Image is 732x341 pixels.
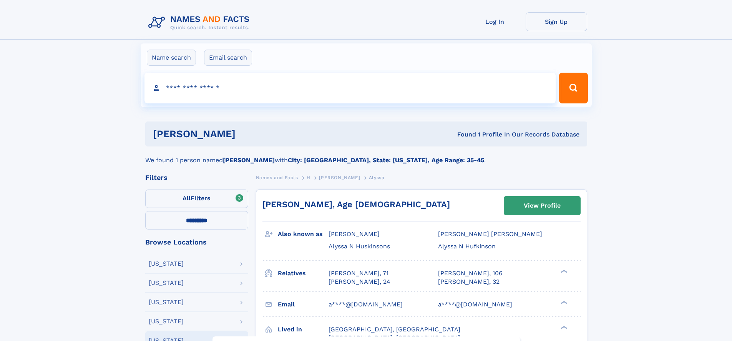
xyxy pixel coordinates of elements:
[559,73,588,103] button: Search Button
[524,197,561,215] div: View Profile
[346,130,579,139] div: Found 1 Profile In Our Records Database
[464,12,526,31] a: Log In
[145,239,248,246] div: Browse Locations
[149,280,184,286] div: [US_STATE]
[149,299,184,305] div: [US_STATE]
[183,195,191,202] span: All
[329,230,380,238] span: [PERSON_NAME]
[278,228,329,241] h3: Also known as
[149,261,184,267] div: [US_STATE]
[307,175,310,180] span: H
[559,325,568,330] div: ❯
[319,175,360,180] span: [PERSON_NAME]
[256,173,298,182] a: Names and Facts
[438,278,500,286] a: [PERSON_NAME], 32
[145,12,256,33] img: Logo Names and Facts
[223,156,275,164] b: [PERSON_NAME]
[504,196,580,215] a: View Profile
[288,156,484,164] b: City: [GEOGRAPHIC_DATA], State: [US_STATE], Age Range: 35-45
[329,269,388,278] a: [PERSON_NAME], 71
[262,200,450,209] a: [PERSON_NAME], Age [DEMOGRAPHIC_DATA]
[147,50,196,66] label: Name search
[144,73,556,103] input: search input
[204,50,252,66] label: Email search
[329,326,460,333] span: [GEOGRAPHIC_DATA], [GEOGRAPHIC_DATA]
[149,318,184,324] div: [US_STATE]
[278,267,329,280] h3: Relatives
[145,174,248,181] div: Filters
[278,298,329,311] h3: Email
[369,175,385,180] span: Alyssa
[559,300,568,305] div: ❯
[319,173,360,182] a: [PERSON_NAME]
[438,269,503,278] a: [PERSON_NAME], 106
[145,146,587,165] div: We found 1 person named with .
[145,190,248,208] label: Filters
[329,278,390,286] a: [PERSON_NAME], 24
[278,323,329,336] h3: Lived in
[307,173,310,182] a: H
[559,269,568,274] div: ❯
[438,243,496,250] span: Alyssa N Hufkinson
[438,230,542,238] span: [PERSON_NAME] [PERSON_NAME]
[526,12,587,31] a: Sign Up
[153,129,347,139] h1: [PERSON_NAME]
[329,243,390,250] span: Alyssa N Huskinsons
